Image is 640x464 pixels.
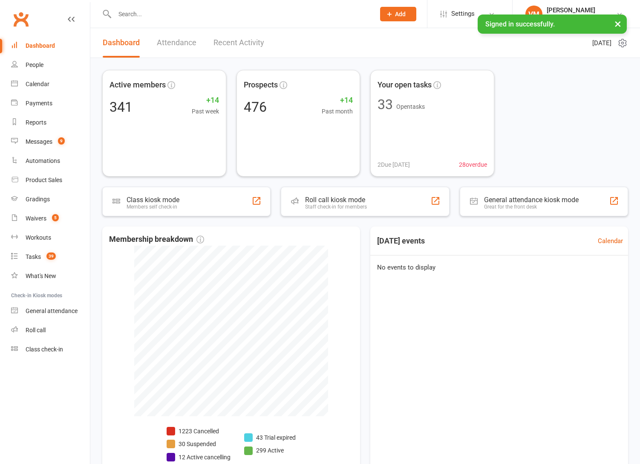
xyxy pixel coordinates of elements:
[378,160,410,169] span: 2 Due [DATE]
[110,100,133,114] div: 341
[26,273,56,279] div: What's New
[11,151,90,171] a: Automations
[322,107,353,116] span: Past month
[11,55,90,75] a: People
[484,204,579,210] div: Great for the front desk
[11,94,90,113] a: Payments
[110,79,166,91] span: Active members
[127,196,179,204] div: Class kiosk mode
[485,20,555,28] span: Signed in successfully.
[167,439,231,449] li: 30 Suspended
[322,94,353,107] span: +14
[370,233,432,249] h3: [DATE] events
[11,132,90,151] a: Messages 9
[167,452,231,462] li: 12 Active cancelling
[484,196,579,204] div: General attendance kiosk mode
[380,7,416,21] button: Add
[547,6,616,14] div: [PERSON_NAME]
[547,14,616,22] div: Champions Gym Highgate
[26,196,50,203] div: Gradings
[10,9,32,30] a: Clubworx
[244,79,278,91] span: Prospects
[305,204,367,210] div: Staff check-in for members
[11,36,90,55] a: Dashboard
[11,171,90,190] a: Product Sales
[11,209,90,228] a: Waivers 5
[610,14,626,33] button: ×
[109,233,204,246] span: Membership breakdown
[598,236,623,246] a: Calendar
[244,100,267,114] div: 476
[26,177,62,183] div: Product Sales
[305,196,367,204] div: Roll call kiosk mode
[11,247,90,267] a: Tasks 39
[26,42,55,49] div: Dashboard
[11,113,90,132] a: Reports
[26,346,63,353] div: Class check-in
[192,94,219,107] span: +14
[26,138,52,145] div: Messages
[459,160,487,169] span: 28 overdue
[11,228,90,247] a: Workouts
[112,8,369,20] input: Search...
[213,28,264,58] a: Recent Activity
[26,157,60,164] div: Automations
[167,426,231,436] li: 1223 Cancelled
[451,4,475,23] span: Settings
[11,340,90,359] a: Class kiosk mode
[378,98,393,111] div: 33
[127,204,179,210] div: Members self check-in
[11,267,90,286] a: What's New
[11,75,90,94] a: Calendar
[26,119,46,126] div: Reports
[46,252,56,260] span: 39
[26,253,41,260] div: Tasks
[244,433,296,442] li: 43 Trial expired
[396,103,425,110] span: Open tasks
[103,28,140,58] a: Dashboard
[26,327,46,333] div: Roll call
[26,307,78,314] div: General attendance
[378,79,432,91] span: Your open tasks
[11,302,90,321] a: General attendance kiosk mode
[192,107,219,116] span: Past week
[26,61,43,68] div: People
[26,234,51,241] div: Workouts
[592,38,611,48] span: [DATE]
[157,28,196,58] a: Attendance
[395,11,406,17] span: Add
[11,190,90,209] a: Gradings
[11,321,90,340] a: Roll call
[26,100,52,107] div: Payments
[367,255,631,279] div: No events to display
[525,6,542,23] div: VM
[52,214,59,221] span: 5
[244,446,296,455] li: 299 Active
[58,137,65,145] span: 9
[26,215,46,222] div: Waivers
[26,81,49,87] div: Calendar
